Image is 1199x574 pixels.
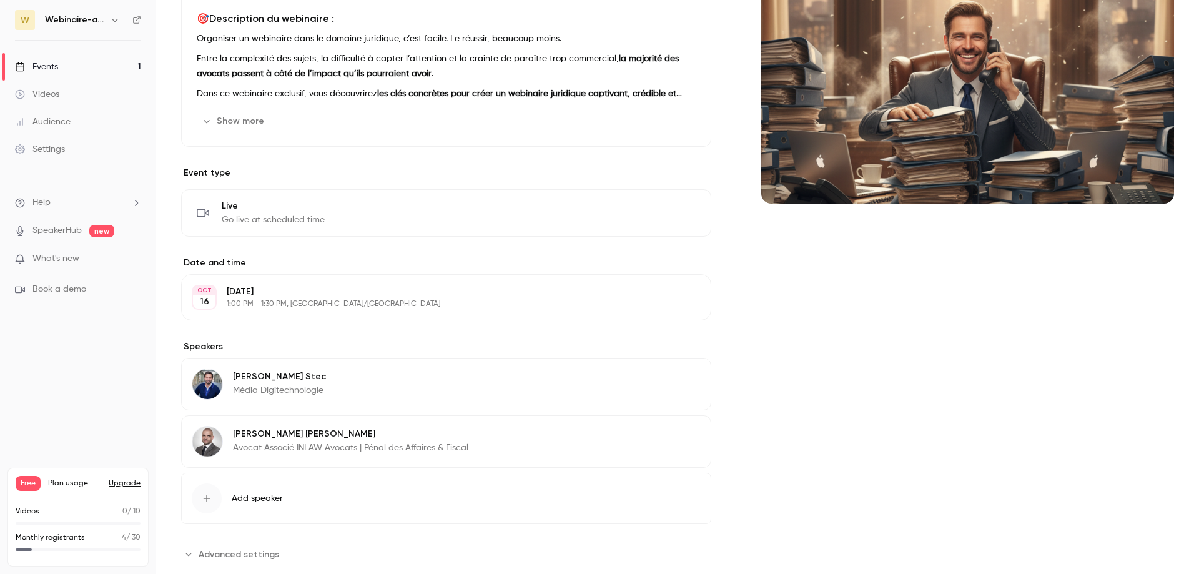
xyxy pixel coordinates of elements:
div: Videos [15,88,59,101]
div: Settings [15,143,65,156]
p: [PERSON_NAME] [PERSON_NAME] [233,428,468,440]
p: Avocat Associé INLAW Avocats | Pénal des Affaires & Fiscal [233,442,468,454]
p: 1:00 PM - 1:30 PM, [GEOGRAPHIC_DATA]/[GEOGRAPHIC_DATA] [227,299,645,309]
p: Organiser un webinaire dans le domaine juridique, c’est facile. Le réussir, beaucoup moins. [197,31,696,46]
p: Videos [16,506,39,517]
span: Plan usage [48,478,101,488]
button: Add speaker [181,473,711,524]
p: Entre la complexité des sujets, la difficulté à capter l’attention et la crainte de paraître trop... [197,51,696,81]
img: Romain Cieslewicz [192,427,222,457]
p: [DATE] [227,285,645,298]
button: Upgrade [109,478,141,488]
span: Go live at scheduled time [222,214,325,226]
button: Advanced settings [181,544,287,564]
p: Event type [181,167,711,179]
span: W [21,14,29,27]
p: [PERSON_NAME] Stec [233,370,326,383]
button: Show more [197,111,272,131]
h3: 🎯 [197,11,696,26]
div: Florian Stec[PERSON_NAME] StecMédia Digitechnologie [181,358,711,410]
div: OCT [193,286,215,295]
span: new [89,225,114,237]
label: Speakers [181,340,711,353]
p: / 30 [122,532,141,543]
span: What's new [32,252,79,265]
div: Audience [15,116,71,128]
span: Add speaker [232,492,283,505]
p: Média Digitechnologie [233,384,326,397]
li: help-dropdown-opener [15,196,141,209]
span: 4 [122,534,126,542]
p: / 10 [122,506,141,517]
span: Book a demo [32,283,86,296]
p: Monthly registrants [16,532,85,543]
p: 16 [200,295,209,308]
p: Dans ce webinaire exclusif, vous découvrirez . [197,86,696,101]
h6: Webinaire-avocats [45,14,105,26]
a: SpeakerHub [32,224,82,237]
div: Romain Cieslewicz[PERSON_NAME] [PERSON_NAME]Avocat Associé INLAW Avocats | Pénal des Affaires & F... [181,415,711,468]
div: Events [15,61,58,73]
span: Free [16,476,41,491]
section: Advanced settings [181,544,711,564]
strong: Description du webinaire : [209,12,334,24]
span: Help [32,196,51,209]
span: Live [222,200,325,212]
img: Florian Stec [192,369,222,399]
label: Date and time [181,257,711,269]
strong: les clés concrètes pour créer un webinaire juridique captivant, crédible et rentable [197,89,682,113]
span: Advanced settings [199,548,279,561]
span: 0 [122,508,127,515]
